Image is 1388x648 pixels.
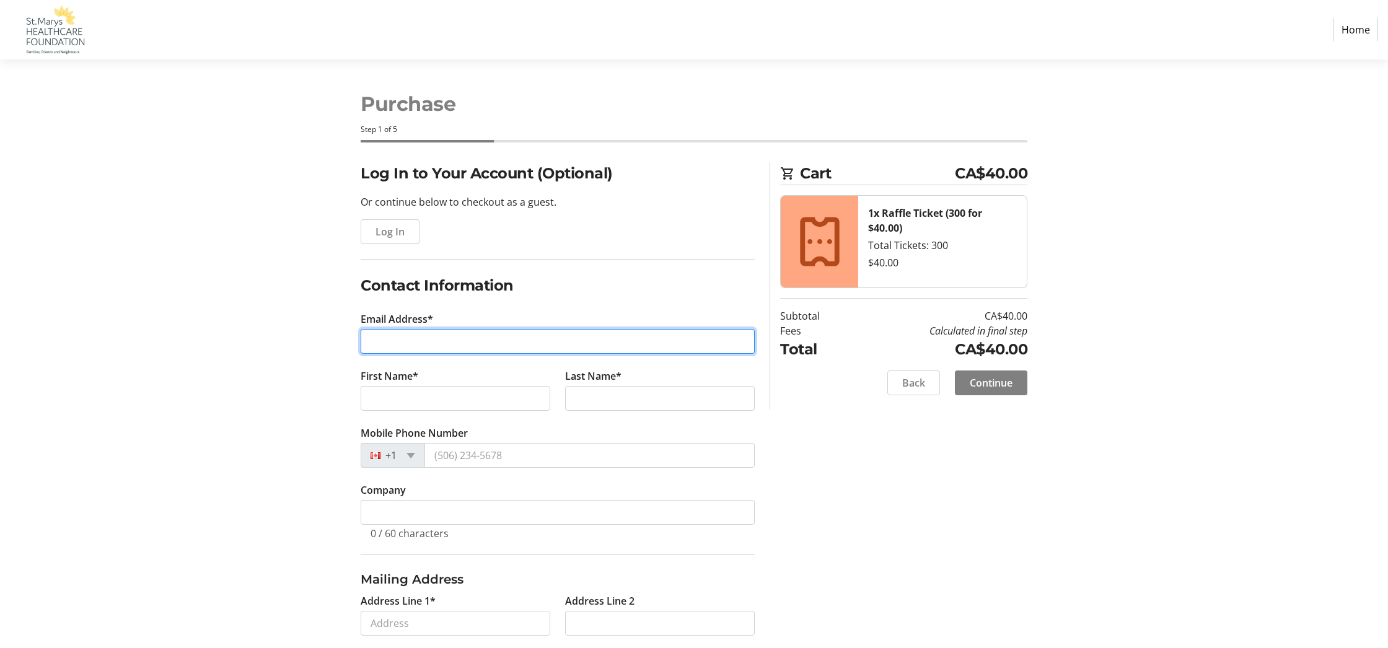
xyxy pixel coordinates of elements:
[780,338,851,361] td: Total
[424,443,755,468] input: (506) 234-5678
[361,162,755,185] h2: Log In to Your Account (Optional)
[10,5,98,55] img: St. Marys Healthcare Foundation's Logo
[565,369,622,383] label: Last Name*
[371,527,449,540] tr-character-limit: 0 / 60 characters
[851,309,1027,323] td: CA$40.00
[361,426,468,440] label: Mobile Phone Number
[1333,18,1378,42] a: Home
[780,309,851,323] td: Subtotal
[361,483,406,497] label: Company
[361,611,550,636] input: Address
[868,238,1017,253] div: Total Tickets: 300
[361,369,418,383] label: First Name*
[851,323,1027,338] td: Calculated in final step
[780,323,851,338] td: Fees
[868,206,982,235] strong: 1x Raffle Ticket (300 for $40.00)
[361,593,436,608] label: Address Line 1*
[361,89,1027,119] h1: Purchase
[955,370,1027,395] button: Continue
[955,162,1027,185] span: CA$40.00
[361,124,1027,135] div: Step 1 of 5
[361,312,433,326] label: Email Address*
[565,593,635,608] label: Address Line 2
[970,375,1012,390] span: Continue
[361,195,755,209] p: Or continue below to checkout as a guest.
[902,375,925,390] span: Back
[361,570,755,589] h3: Mailing Address
[376,224,405,239] span: Log In
[800,162,955,185] span: Cart
[361,274,755,297] h2: Contact Information
[868,255,1017,270] div: $40.00
[361,219,419,244] button: Log In
[851,338,1027,361] td: CA$40.00
[887,370,940,395] button: Back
